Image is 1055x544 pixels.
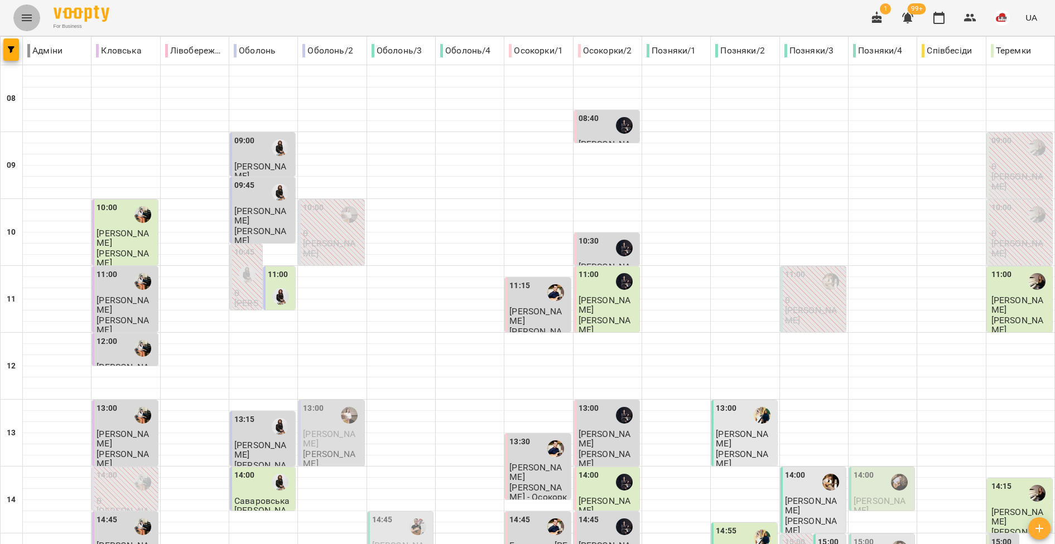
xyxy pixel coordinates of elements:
label: 11:00 [991,269,1012,281]
span: 1 [880,3,891,14]
p: 0 [991,162,1050,171]
h6: 09 [7,159,16,172]
p: [PERSON_NAME] [716,449,774,469]
img: Олена САФРОНОВА-СМИРНОВА [616,117,633,134]
label: 13:15 [234,414,255,426]
img: Поліна БУРАКОВА [134,407,151,424]
button: Menu [13,4,40,31]
div: Олена САФРОНОВА-СМИРНОВА [616,273,633,290]
label: 13:00 [97,402,117,415]
p: Позняки/2 [715,44,764,57]
img: 42377b0de29e0fb1f7aad4b12e1980f7.jpeg [994,10,1010,26]
p: [PERSON_NAME] [579,449,637,469]
p: Оболонь/3 [372,44,422,57]
p: [PERSON_NAME] [991,239,1050,258]
img: Поліна БУРАКОВА [134,273,151,290]
img: Ольга ЕПОВА [1029,273,1046,290]
img: Любов ПУШНЯК [272,418,288,435]
span: [PERSON_NAME] [234,161,286,181]
p: 0 [97,496,155,506]
span: [PERSON_NAME] [97,429,148,449]
img: Даниїл КАЛАШНИК [891,474,908,490]
span: [PERSON_NAME] [716,429,768,449]
p: [PERSON_NAME] [785,305,844,325]
label: 13:00 [716,402,736,415]
span: [PERSON_NAME] [234,440,286,460]
p: Позняки/3 [784,44,834,57]
span: [PERSON_NAME] [579,496,630,516]
p: [PERSON_NAME] [234,460,293,480]
label: 14:15 [991,480,1012,493]
span: [PERSON_NAME] [97,228,148,248]
div: Вікторія БОГДАН [754,407,770,424]
img: Олена САФРОНОВА-СМИРНОВА [616,407,633,424]
span: [PERSON_NAME] [854,496,905,516]
div: Сергій ВЛАСОВИЧ [822,474,839,490]
span: [PERSON_NAME] [991,507,1043,527]
span: [PERSON_NAME] [579,429,630,449]
div: Любов ПУШНЯК [272,474,288,490]
label: 10:00 [303,202,324,214]
label: 09:00 [991,135,1012,147]
label: 14:45 [372,514,393,526]
label: 14:45 [97,514,117,526]
label: 13:00 [579,402,599,415]
div: Олена САФРОНОВА-СМИРНОВА [616,474,633,490]
label: 09:00 [234,135,255,147]
p: [PERSON_NAME] [579,315,637,335]
img: Віктор АРТЕМЕНКО [547,518,564,535]
img: Поліна БУРАКОВА [134,340,151,357]
div: Любов ПУШНЯК [239,266,256,283]
label: 10:00 [97,202,117,214]
p: Позняки/1 [647,44,696,57]
p: [PERSON_NAME] [234,298,260,327]
label: 09:45 [234,179,255,192]
img: Ольга ЕПОВА [1029,485,1046,502]
label: 11:00 [785,269,806,281]
p: Лівобережна [165,44,224,57]
p: Осокорки/1 [509,44,563,57]
p: [PERSON_NAME] - Осокорки [509,327,568,356]
h6: 13 [7,427,16,439]
img: Любов ПУШНЯК [272,139,288,156]
div: Ольга ЕПОВА [1029,206,1046,223]
p: [PERSON_NAME] [991,315,1050,335]
div: Олена САФРОНОВА-СМИРНОВА [616,240,633,256]
img: Микита ГЛАЗУНОВ [410,518,426,535]
p: Оболонь/4 [440,44,490,57]
img: Олена САФРОНОВА-СМИРНОВА [616,518,633,535]
span: Саваровська [PERSON_NAME] [234,496,290,526]
label: 10:00 [991,202,1012,214]
span: [PERSON_NAME] [97,362,148,382]
label: 14:00 [234,469,255,482]
label: 14:55 [716,525,736,537]
img: Любов ПУШНЯК [272,288,289,305]
p: 0 [303,229,362,238]
p: [PERSON_NAME] [97,449,155,469]
p: [PERSON_NAME] [785,516,844,536]
p: Осокорки/2 [578,44,632,57]
span: [PERSON_NAME] [579,139,630,159]
span: UA [1025,12,1037,23]
h6: 12 [7,360,16,372]
p: Оболонь [234,44,276,57]
label: 12:00 [97,336,117,348]
p: [PERSON_NAME] [97,315,155,335]
div: Вікторія ТАРАБАН [341,407,358,424]
div: Вікторія ТАРАБАН [341,206,358,223]
p: Адміни [27,44,62,57]
p: [PERSON_NAME] [991,172,1050,191]
p: Теремки [991,44,1031,57]
label: 14:00 [854,469,874,482]
img: Віктор АРТЕМЕНКО [547,284,564,301]
img: Поліна БУРАКОВА [134,206,151,223]
p: [PERSON_NAME] [234,226,293,246]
